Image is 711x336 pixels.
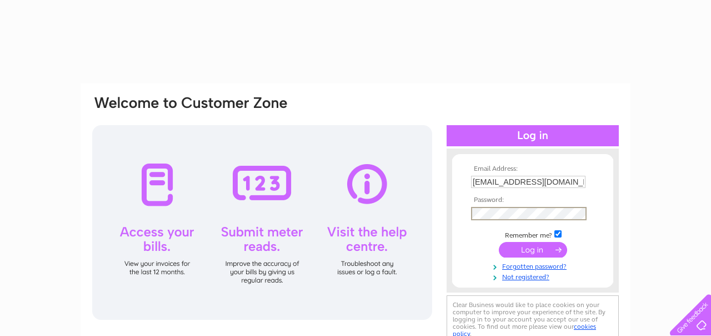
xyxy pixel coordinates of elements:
[468,165,597,173] th: Email Address:
[499,242,567,258] input: Submit
[471,271,597,281] a: Not registered?
[468,229,597,240] td: Remember me?
[468,196,597,204] th: Password:
[471,260,597,271] a: Forgotten password?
